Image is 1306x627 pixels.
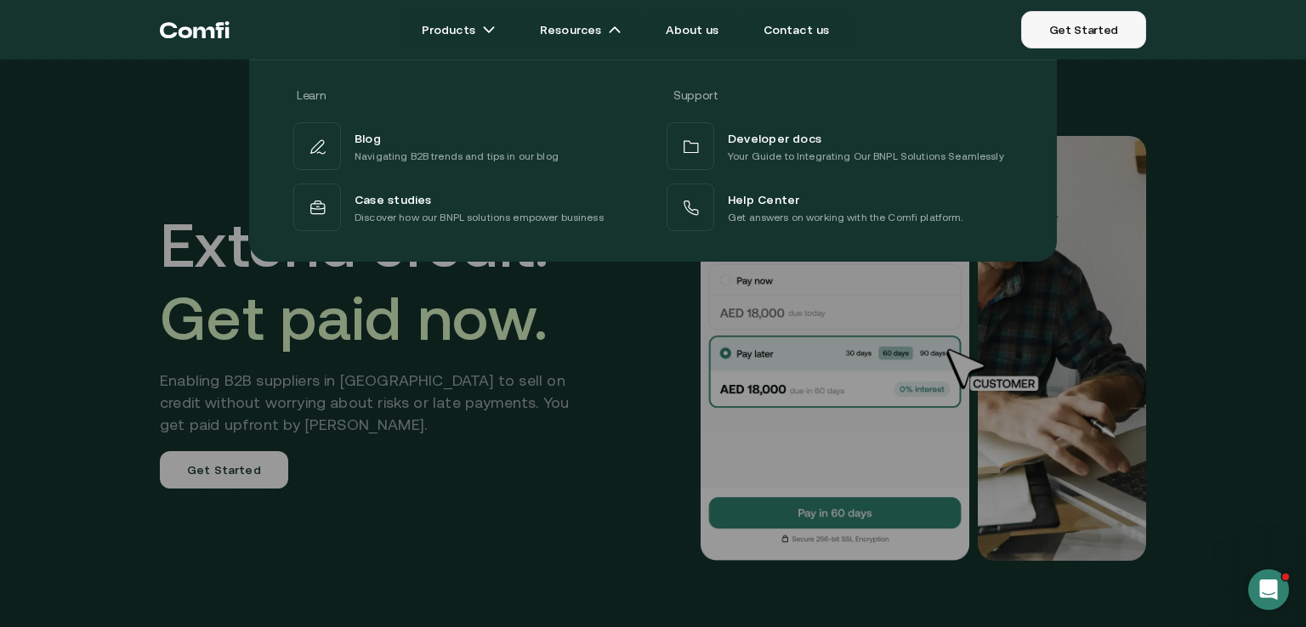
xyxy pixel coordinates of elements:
span: Help Center [728,189,799,209]
a: About us [645,13,739,47]
p: Get answers on working with the Comfi platform. [728,209,963,226]
p: Discover how our BNPL solutions empower business [355,209,604,226]
a: Help CenterGet answers on working with the Comfi platform. [663,180,1016,234]
span: Learn [297,88,326,102]
a: BlogNavigating B2B trends and tips in our blog [290,119,643,173]
span: Developer docs [728,127,821,148]
a: Return to the top of the Comfi home page [160,4,230,55]
img: arrow icons [608,23,622,37]
a: Resourcesarrow icons [520,13,642,47]
p: Navigating B2B trends and tips in our blog [355,148,559,165]
span: Support [673,88,718,102]
img: arrow icons [482,23,496,37]
span: Blog [355,127,381,148]
span: Case studies [355,189,432,209]
p: Your Guide to Integrating Our BNPL Solutions Seamlessly [728,148,1004,165]
a: Developer docsYour Guide to Integrating Our BNPL Solutions Seamlessly [663,119,1016,173]
a: Contact us [743,13,850,47]
a: Case studiesDiscover how our BNPL solutions empower business [290,180,643,234]
a: Productsarrow icons [401,13,516,47]
iframe: Intercom live chat [1248,569,1289,610]
a: Get Started [1021,11,1146,48]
